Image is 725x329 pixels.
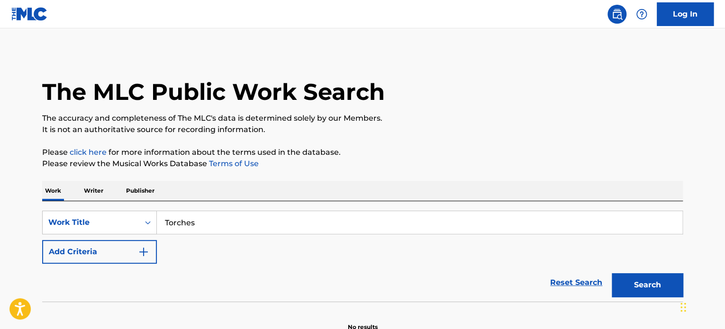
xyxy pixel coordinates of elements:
iframe: Chat Widget [678,284,725,329]
a: Reset Search [545,272,607,293]
a: Terms of Use [207,159,259,168]
a: Log In [657,2,714,26]
p: Publisher [123,181,157,201]
div: Work Title [48,217,134,228]
img: MLC Logo [11,7,48,21]
img: 9d2ae6d4665cec9f34b9.svg [138,246,149,258]
a: click here [70,148,107,157]
p: Work [42,181,64,201]
h1: The MLC Public Work Search [42,78,385,106]
img: help [636,9,647,20]
p: Please for more information about the terms used in the database. [42,147,683,158]
button: Search [612,273,683,297]
div: Drag [680,293,686,321]
p: Please review the Musical Works Database [42,158,683,169]
p: The accuracy and completeness of The MLC's data is determined solely by our Members. [42,113,683,124]
p: Writer [81,181,106,201]
form: Search Form [42,211,683,302]
p: It is not an authoritative source for recording information. [42,124,683,135]
img: search [611,9,623,20]
div: Help [632,5,651,24]
button: Add Criteria [42,240,157,264]
a: Public Search [607,5,626,24]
